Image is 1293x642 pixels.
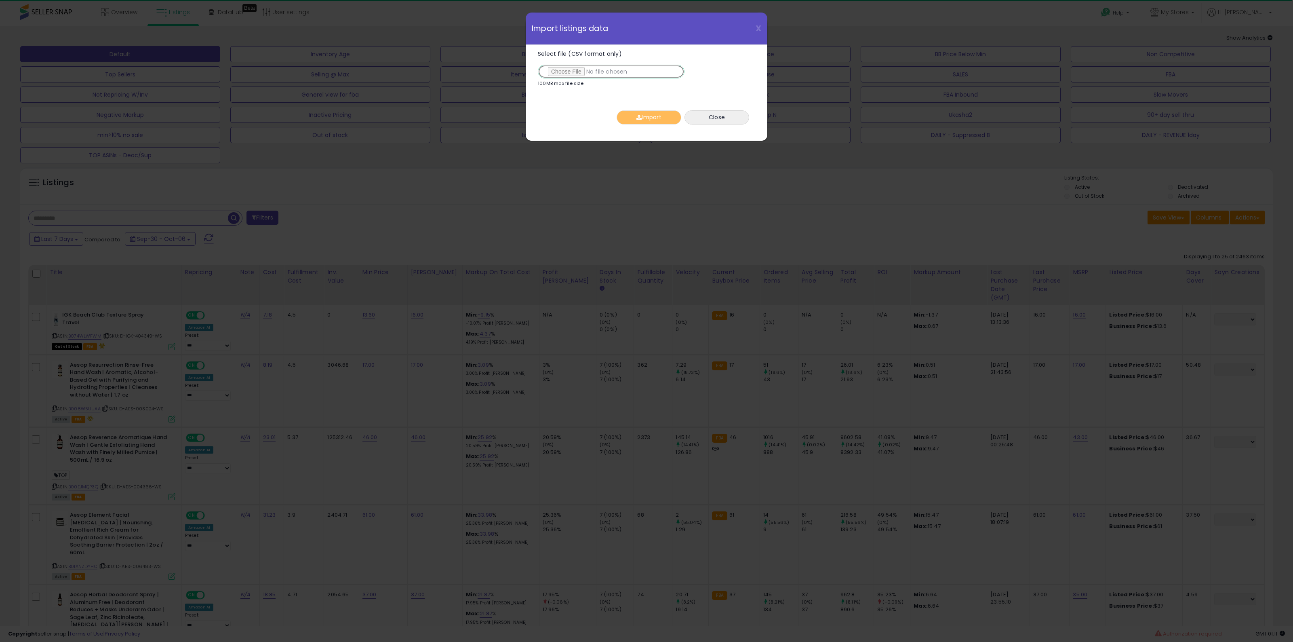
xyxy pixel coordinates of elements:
[617,110,681,125] button: Import
[538,81,583,86] p: 100MB max file size
[532,25,608,32] span: Import listings data
[538,50,622,58] span: Select file (CSV format only)
[684,110,749,125] button: Close
[756,23,761,34] span: X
